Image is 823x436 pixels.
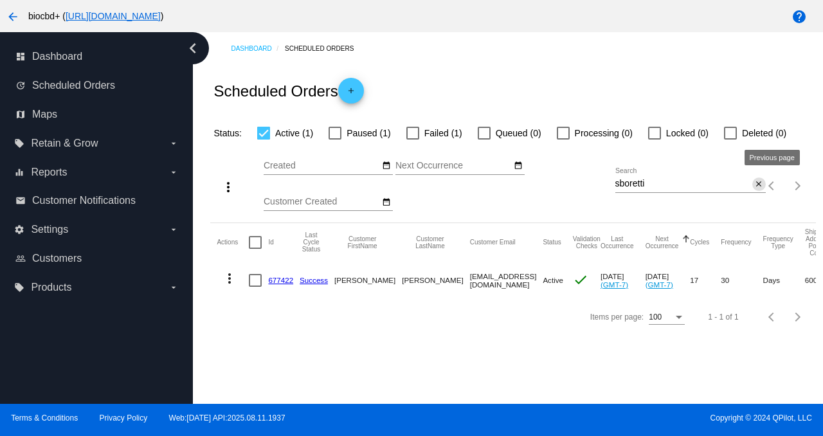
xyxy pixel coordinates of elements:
[573,272,588,287] mat-icon: check
[759,173,785,199] button: Previous page
[15,248,179,269] a: people_outline Customers
[15,104,179,125] a: map Maps
[32,80,115,91] span: Scheduled Orders
[763,235,793,250] button: Change sorting for FrequencyType
[264,161,379,171] input: Created
[14,167,24,177] i: equalizer
[601,280,628,289] a: (GMT-7)
[791,9,807,24] mat-icon: help
[31,224,68,235] span: Settings
[66,11,161,21] a: [URL][DOMAIN_NAME]
[615,179,752,189] input: Search
[15,195,26,206] i: email
[601,262,646,299] mat-cell: [DATE]
[690,262,721,299] mat-cell: 17
[690,239,709,246] button: Change sorting for Cycles
[470,239,516,246] button: Change sorting for CustomerEmail
[15,51,26,62] i: dashboard
[15,190,179,211] a: email Customer Notifications
[11,413,78,422] a: Terms & Conditions
[752,177,766,191] button: Clear
[32,253,82,264] span: Customers
[168,224,179,235] i: arrow_drop_down
[573,223,601,262] mat-header-cell: Validation Checks
[221,179,236,195] mat-icon: more_vert
[14,224,24,235] i: settings
[742,125,786,141] span: Deleted (0)
[763,262,805,299] mat-cell: Days
[213,78,363,104] h2: Scheduled Orders
[32,51,82,62] span: Dashboard
[422,413,812,422] span: Copyright © 2024 QPilot, LLC
[721,239,751,246] button: Change sorting for Frequency
[15,75,179,96] a: update Scheduled Orders
[785,173,811,199] button: Next page
[514,161,523,171] mat-icon: date_range
[300,276,328,284] a: Success
[347,125,390,141] span: Paused (1)
[268,276,293,284] a: 677422
[382,161,391,171] mat-icon: date_range
[646,262,691,299] mat-cell: [DATE]
[31,282,71,293] span: Products
[31,167,67,178] span: Reports
[15,46,179,67] a: dashboard Dashboard
[32,109,57,120] span: Maps
[222,271,237,286] mat-icon: more_vert
[285,39,365,59] a: Scheduled Orders
[334,235,390,250] button: Change sorting for CustomerFirstName
[402,235,458,250] button: Change sorting for CustomerLastName
[543,276,563,284] span: Active
[646,280,673,289] a: (GMT-7)
[5,9,21,24] mat-icon: arrow_back
[646,235,679,250] button: Change sorting for NextOccurrenceUtc
[231,39,285,59] a: Dashboard
[334,262,402,299] mat-cell: [PERSON_NAME]
[217,223,249,262] mat-header-cell: Actions
[168,167,179,177] i: arrow_drop_down
[575,125,633,141] span: Processing (0)
[424,125,462,141] span: Failed (1)
[213,128,242,138] span: Status:
[649,313,685,322] mat-select: Items per page:
[168,138,179,149] i: arrow_drop_down
[343,86,359,102] mat-icon: add
[264,197,379,207] input: Customer Created
[100,413,148,422] a: Privacy Policy
[395,161,511,171] input: Next Occurrence
[275,125,313,141] span: Active (1)
[268,239,273,246] button: Change sorting for Id
[183,38,203,59] i: chevron_left
[14,138,24,149] i: local_offer
[14,282,24,293] i: local_offer
[785,304,811,330] button: Next page
[721,262,763,299] mat-cell: 30
[15,109,26,120] i: map
[470,262,543,299] mat-cell: [EMAIL_ADDRESS][DOMAIN_NAME]
[32,195,136,206] span: Customer Notifications
[754,179,763,190] mat-icon: close
[169,413,285,422] a: Web:[DATE] API:2025.08.11.1937
[590,313,644,322] div: Items per page:
[31,138,98,149] span: Retain & Grow
[543,239,561,246] button: Change sorting for Status
[402,262,469,299] mat-cell: [PERSON_NAME]
[759,304,785,330] button: Previous page
[496,125,541,141] span: Queued (0)
[300,232,323,253] button: Change sorting for LastProcessingCycleId
[382,197,391,208] mat-icon: date_range
[15,80,26,91] i: update
[601,235,634,250] button: Change sorting for LastOccurrenceUtc
[649,313,662,322] span: 100
[28,11,163,21] span: biocbd+ ( )
[666,125,709,141] span: Locked (0)
[15,253,26,264] i: people_outline
[168,282,179,293] i: arrow_drop_down
[708,313,738,322] div: 1 - 1 of 1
